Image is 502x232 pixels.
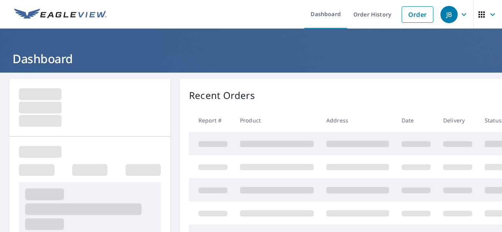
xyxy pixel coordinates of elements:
[437,109,478,132] th: Delivery
[395,109,437,132] th: Date
[14,9,107,20] img: EV Logo
[234,109,320,132] th: Product
[440,6,458,23] div: JB
[9,51,493,67] h1: Dashboard
[402,6,433,23] a: Order
[189,109,234,132] th: Report #
[189,88,255,102] p: Recent Orders
[320,109,395,132] th: Address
